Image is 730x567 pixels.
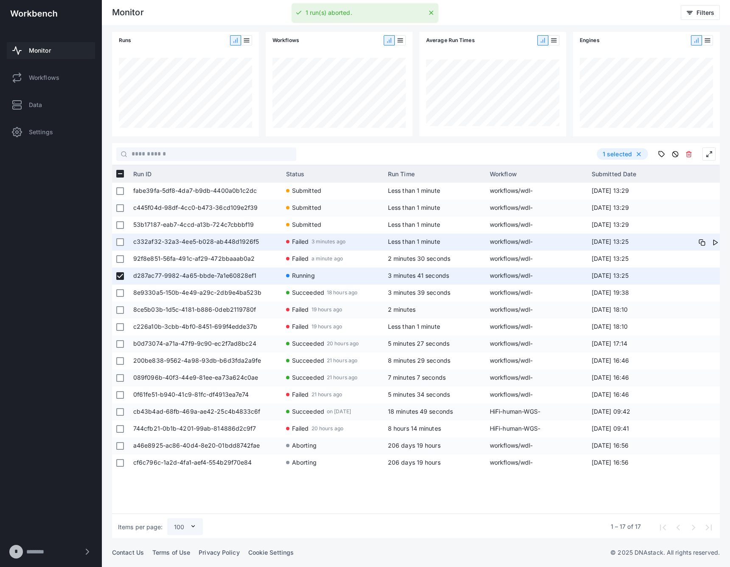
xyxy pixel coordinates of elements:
span: 20 hours ago [327,336,359,351]
span: Less than 1 minute [388,204,440,211]
a: Privacy Policy [199,549,239,556]
span: 5 minutes 34 seconds [388,391,450,398]
span: Running [292,268,315,283]
span: [DATE] 13:25 [592,251,668,268]
span: 3 minutes 39 seconds [388,289,450,296]
span: 7 minutes 7 seconds [388,374,446,381]
span: Succeeded [292,336,324,351]
span: [DATE] 09:41 [592,420,668,437]
span: 53b17187-eab7-4ccd-a13b-724c7cbbbf19 [133,217,278,234]
span: Succeeded [292,403,324,419]
span: Submitted [292,183,321,198]
a: Cookie Settings [248,549,294,556]
span: workflows/wdl-common/wdl/tasks/cpg_pileup.wdl-cpg_pileup-0 [490,454,583,471]
span: Less than 1 minute [388,221,440,228]
a: Workflows [7,69,95,86]
img: workbench-logo-white.svg [10,10,57,17]
span: workflows/wdl-common/wdl/tasks/utilities.wdl-consolidate_stats-0 [490,285,583,302]
span: Failed [292,386,309,402]
span: 8 minutes 29 seconds [388,357,450,364]
span: Succeeded [292,353,324,368]
span: Workflows [29,73,59,82]
span: workflows/wdl-common/wdl/tasks/sawfish.wdl-sawfish_call-1 [490,200,583,217]
span: workflows/wdl-common/wdl/tasks/bam_stats.wdl-bam_stats-0 [490,386,583,403]
button: Last page [700,519,716,534]
span: 744cfb21-0b1b-4201-99ab-814886d2c9f7 [133,420,278,437]
button: Previous page [670,519,685,534]
span: Failed [292,420,309,436]
span: Filters [696,9,714,16]
span: [DATE] 16:46 [592,353,668,370]
span: 0f61fe51-b940-41c9-81fc-df4913ea7e74 [133,386,278,403]
span: Data [29,101,42,109]
span: [DATE] 13:25 [592,234,668,251]
span: Failed [292,234,309,249]
a: Settings [7,124,95,141]
div: 1 – 17 of 17 [611,522,641,531]
span: on [DATE] [327,403,351,419]
span: [DATE] 13:25 [592,268,668,285]
span: Engines [580,36,600,45]
span: b0d73074-a71a-47f9-9c90-ec2f7ad8bc24 [133,336,278,353]
span: [DATE] 16:56 [592,437,668,454]
span: 21 hours ago [327,353,357,368]
span: c226a10b-3cbb-4bf0-8451-699f4edde37b [133,319,278,336]
span: 2 minutes [388,306,416,313]
span: Run ID [133,170,152,178]
span: 206 days 19 hours [388,459,441,466]
button: Next page [685,519,700,534]
span: 18 hours ago [327,285,357,300]
span: cb43b4ad-68fb-469a-ae42-25c4b4833c6f [133,403,278,420]
span: [DATE] 13:29 [592,217,668,234]
span: Less than 1 minute [388,323,440,330]
span: 18 minutes 49 seconds [388,408,453,415]
span: a46e8925-ac86-40d4-8e20-01bdd8742fae [133,437,278,454]
a: Terms of Use [152,549,190,556]
span: Workflows [272,36,299,45]
span: a minute ago [312,251,343,266]
span: Failed [292,251,309,266]
span: 92f8e851-56fa-491c-af29-472bbaaab0a2 [133,251,278,268]
span: [DATE] 17:14 [592,336,668,353]
span: 3 minutes ago [312,234,345,249]
a: Monitor [7,42,95,59]
span: workflows/wdl-common/wdl/tasks/sawfish.wdl-sawfish_call-1 [490,234,583,251]
span: [DATE] 18:10 [592,319,668,336]
span: 21 hours ago [312,386,342,402]
span: 19 hours ago [312,319,342,334]
span: 1 run(s) aborted. [306,9,352,16]
a: Data [7,96,95,113]
span: Succeeded [292,285,324,300]
button: Filters [681,5,720,20]
span: 3 minutes 41 seconds [388,272,449,279]
span: workflows/wdl-common/wdl/tasks/cpg_pileup.wdl-cpg_pileup-1 [490,437,583,454]
span: 206 days 19 hours [388,442,441,449]
span: cf6c796c-1a2d-4fa1-aef4-554b29f70e84 [133,454,278,471]
span: Run Time [388,170,415,178]
span: workflows/wdl-common/wdl/tasks/mosdepth.wdl-mosdepth-0 [490,370,583,386]
span: Aborting [292,437,317,453]
span: 21 hours ago [327,370,357,385]
span: [DATE] 13:29 [592,200,668,217]
span: Submitted [292,200,321,215]
div: Monitor [112,8,144,17]
span: 19 hours ago [312,302,342,317]
span: [DATE] 19:38 [592,285,668,302]
span: Less than 1 minute [388,187,440,194]
span: Failed [292,319,309,334]
span: workflows/wdl-common/wdl/tasks/sawfish.wdl-sawfish_discover-0 [490,268,583,285]
span: fabe39fa-5df8-4da7-b9db-4400a0b1c2dc [133,183,278,200]
span: Average Run Times [426,36,475,45]
span: 200be838-9562-4a98-93db-b6d3fda2a9fe [133,353,278,370]
span: 2 minutes 30 seconds [388,255,450,262]
span: [DATE] 16:56 [592,454,668,471]
div: 1 selected [597,148,648,160]
span: Succeeded [292,370,324,385]
span: 5 minutes 27 seconds [388,340,449,347]
span: Failed [292,302,309,317]
span: workflows/wdl-common/wdl/tasks/bam_stats.wdl-bam_stats-0 [490,336,583,353]
p: © 2025 DNAstack. All rights reserved. [610,548,720,557]
span: Settings [29,128,53,136]
span: 8 hours 14 minutes [388,425,441,432]
span: Less than 1 minute [388,238,440,245]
